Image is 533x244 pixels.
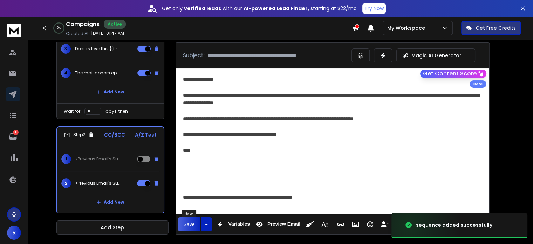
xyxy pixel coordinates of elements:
span: 1 [61,154,71,164]
p: CC/BCC [104,131,125,138]
span: 4 [61,68,71,78]
p: A/Z Test [135,131,157,138]
p: [DATE] 01:47 AM [91,31,124,36]
button: Insert Unsubscribe Link [378,217,391,231]
p: Wait for [64,108,80,114]
button: Insert Link (Ctrl+K) [334,217,347,231]
h1: Campaigns [66,20,100,28]
div: sequence added successfully. [416,222,494,229]
div: Beta [470,80,486,88]
div: Step 2 [64,132,94,138]
p: 0 % [57,26,61,30]
button: Get Content Score [420,70,486,78]
img: logo [7,24,21,37]
button: Clean HTML [303,217,316,231]
p: <Previous Email's Subject> [75,180,120,186]
button: Insert Image (Ctrl+P) [349,217,362,231]
button: Magic AI Generator [396,48,475,62]
span: Variables [227,221,251,227]
p: Get only with our starting at $22/mo [162,5,357,12]
li: Step2CC/BCCA/Z Test1<Previous Email's Subject>2<Previous Email's Subject>Add New [56,126,164,214]
p: days, then [105,108,128,114]
button: Save [178,217,200,231]
strong: AI-powered Lead Finder, [244,5,309,12]
button: More Text [318,217,331,231]
button: Add New [91,85,130,99]
p: Subject: [183,51,205,60]
p: Get Free Credits [476,25,516,32]
p: Created At: [66,31,90,37]
button: Get Free Credits [461,21,521,35]
button: Add New [91,195,130,209]
p: Magic AI Generator [411,52,462,59]
button: R [7,226,21,240]
span: Preview Email [266,221,302,227]
div: Save [182,210,196,217]
div: Active [104,20,126,29]
p: My Workspace [387,25,428,32]
p: Donors love this {{firstName}} [75,46,120,52]
p: <Previous Email's Subject> [75,156,120,162]
button: Preview Email [253,217,302,231]
p: Try Now [364,5,384,12]
p: The mail donors open [75,70,120,76]
span: 2 [61,178,71,188]
a: 1 [6,130,20,144]
button: Try Now [362,3,386,14]
button: Add Step [56,220,169,235]
strong: verified leads [184,5,221,12]
p: 1 [13,130,19,135]
span: 3 [61,44,71,54]
button: Emoticons [363,217,377,231]
button: Variables [213,217,251,231]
